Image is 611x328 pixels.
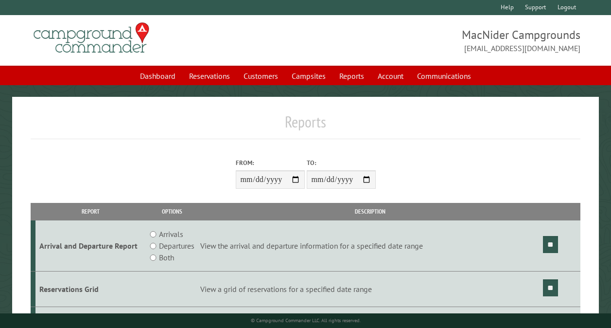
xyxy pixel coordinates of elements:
span: MacNider Campgrounds [EMAIL_ADDRESS][DOMAIN_NAME] [306,27,581,54]
td: View a grid of reservations for a specified date range [199,272,541,307]
td: Reservations Grid [35,272,146,307]
th: Report [35,203,146,220]
a: Customers [238,67,284,85]
label: Arrivals [159,228,183,240]
a: Reservations [183,67,236,85]
th: Options [145,203,199,220]
label: To: [307,158,376,167]
label: From: [236,158,305,167]
a: Account [372,67,409,85]
td: View the arrival and departure information for a specified date range [199,220,541,272]
h1: Reports [31,112,580,139]
label: Departures [159,240,194,252]
label: Both [159,252,174,263]
a: Dashboard [134,67,181,85]
a: Campsites [286,67,332,85]
a: Communications [411,67,477,85]
th: Description [199,203,541,220]
img: Campground Commander [31,19,152,57]
a: Reports [333,67,370,85]
td: Arrival and Departure Report [35,220,146,272]
small: © Campground Commander LLC. All rights reserved. [251,317,361,324]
